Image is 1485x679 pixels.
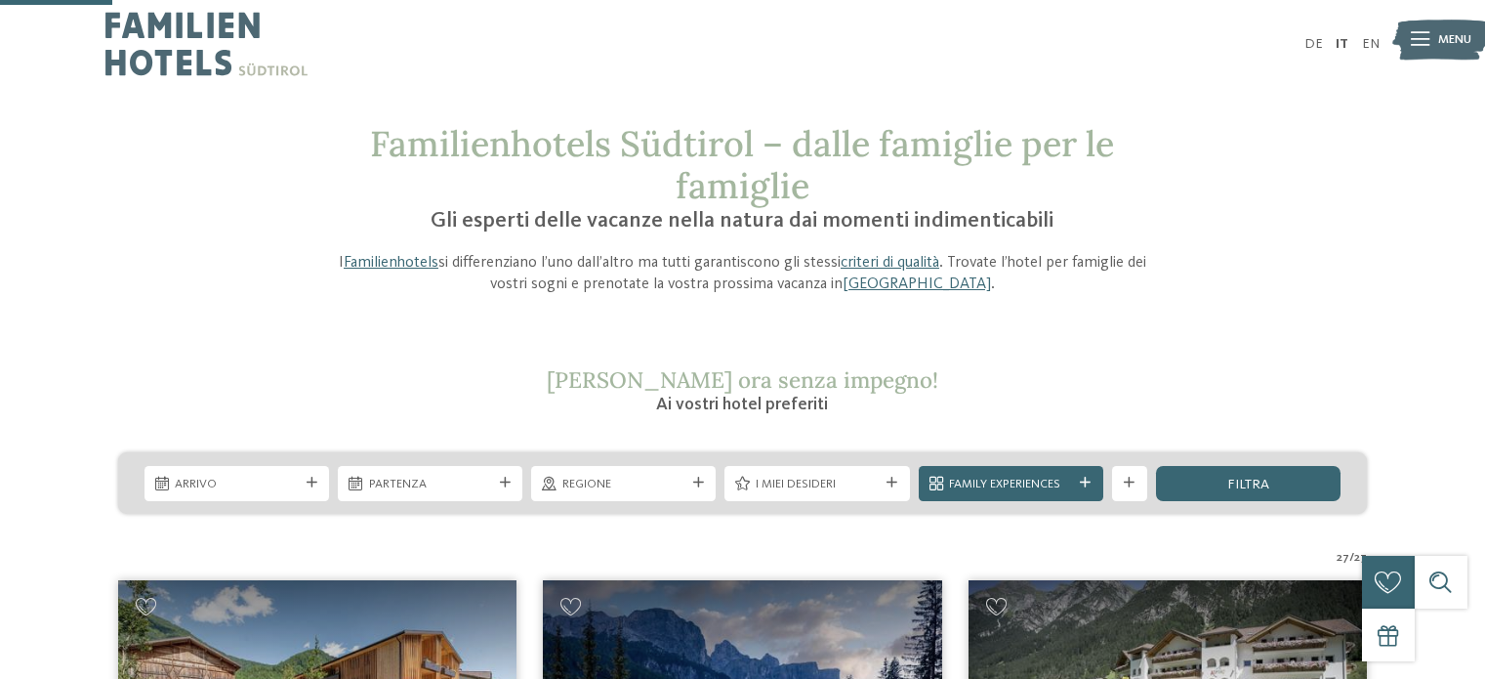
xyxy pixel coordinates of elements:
[1337,549,1349,567] span: 27
[175,476,298,493] span: Arrivo
[1354,549,1367,567] span: 27
[841,255,939,271] a: criteri di qualità
[431,210,1053,232] span: Gli esperti delle vacanze nella natura dai momenti indimenticabili
[1362,37,1380,51] a: EN
[344,255,438,271] a: Familienhotels
[325,252,1161,296] p: I si differenziano l’uno dall’altro ma tutti garantiscono gli stessi . Trovate l’hotel per famigl...
[370,121,1114,208] span: Familienhotels Südtirol – dalle famiglie per le famiglie
[656,396,828,413] span: Ai vostri hotel preferiti
[1336,37,1348,51] a: IT
[562,476,685,493] span: Regione
[1349,549,1354,567] span: /
[547,365,938,394] span: [PERSON_NAME] ora senza impegno!
[1227,478,1269,491] span: filtra
[369,476,492,493] span: Partenza
[1304,37,1323,51] a: DE
[843,276,991,292] a: [GEOGRAPHIC_DATA]
[1438,31,1471,49] span: Menu
[949,476,1072,493] span: Family Experiences
[756,476,879,493] span: I miei desideri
